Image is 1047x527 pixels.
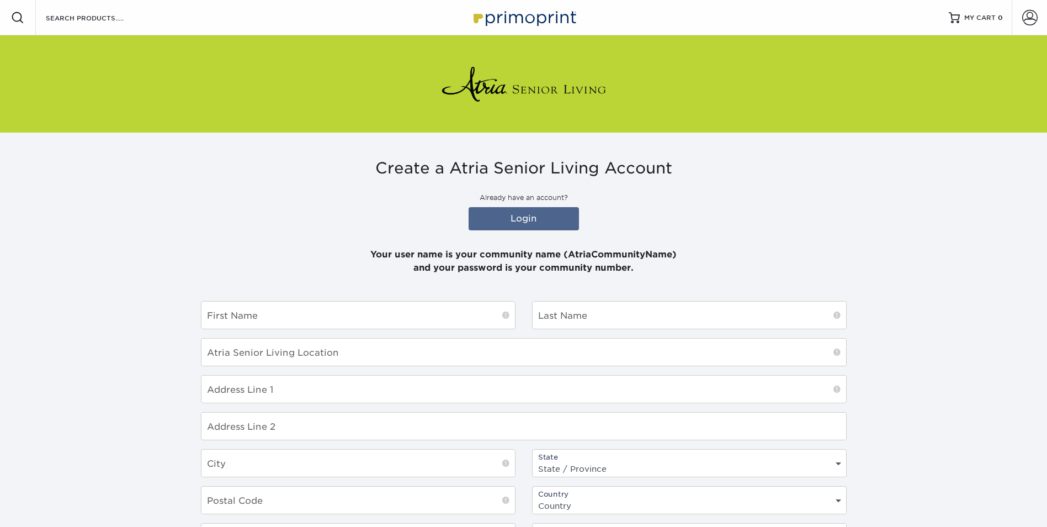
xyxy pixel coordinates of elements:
span: MY CART [964,13,996,23]
span: 0 [998,14,1003,22]
p: Your user name is your community name (AtriaCommunityName) and your password is your community nu... [201,235,847,275]
p: Already have an account? [201,193,847,203]
h3: Create a Atria Senior Living Account [201,159,847,178]
input: SEARCH PRODUCTS..... [45,11,152,24]
img: Primoprint [469,6,579,29]
img: Atria Senior Living [441,62,607,106]
a: Login [469,207,579,230]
